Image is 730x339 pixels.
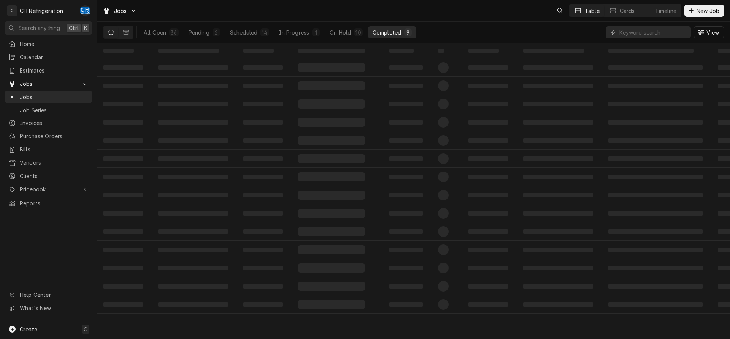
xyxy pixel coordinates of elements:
[103,102,143,106] span: ‌
[171,28,177,36] div: 36
[608,229,703,234] span: ‌
[20,93,89,101] span: Jobs
[279,28,309,36] div: In Progress
[468,65,508,70] span: ‌
[468,266,508,270] span: ‌
[298,136,365,145] span: ‌
[243,84,283,88] span: ‌
[20,326,37,333] span: Create
[298,300,365,309] span: ‌
[438,226,449,237] span: ‌
[5,183,92,196] a: Go to Pricebook
[158,84,228,88] span: ‌
[523,302,593,307] span: ‌
[158,266,228,270] span: ‌
[438,99,449,109] span: ‌
[608,120,703,125] span: ‌
[389,84,423,88] span: ‌
[84,325,87,333] span: C
[158,49,219,53] span: ‌
[389,120,423,125] span: ‌
[103,84,143,88] span: ‌
[608,175,703,179] span: ‌
[389,266,423,270] span: ‌
[158,302,228,307] span: ‌
[655,7,676,15] div: Timeline
[103,65,143,70] span: ‌
[554,5,566,17] button: Open search
[7,5,17,16] div: C
[5,289,92,301] a: Go to Help Center
[80,5,90,16] div: Chris Hiraga's Avatar
[103,248,143,252] span: ‌
[608,156,703,161] span: ‌
[389,229,423,234] span: ‌
[243,284,283,289] span: ‌
[468,49,499,53] span: ‌
[20,291,88,299] span: Help Center
[298,227,365,236] span: ‌
[298,154,365,163] span: ‌
[103,211,143,216] span: ‌
[438,135,449,146] span: ‌
[468,120,508,125] span: ‌
[608,84,703,88] span: ‌
[468,138,508,143] span: ‌
[5,51,92,63] a: Calendar
[298,118,365,127] span: ‌
[585,7,600,15] div: Table
[103,193,143,197] span: ‌
[523,284,593,289] span: ‌
[389,193,423,197] span: ‌
[103,229,143,234] span: ‌
[20,53,89,61] span: Calendar
[243,193,283,197] span: ‌
[69,24,79,32] span: Ctrl
[158,229,228,234] span: ‌
[158,120,228,125] span: ‌
[389,175,423,179] span: ‌
[389,302,423,307] span: ‌
[5,143,92,156] a: Bills
[389,284,423,289] span: ‌
[523,248,593,252] span: ‌
[468,102,508,106] span: ‌
[438,244,449,255] span: ‌
[20,80,77,88] span: Jobs
[84,24,87,32] span: K
[103,156,143,161] span: ‌
[20,304,88,312] span: What's New
[468,193,508,197] span: ‌
[243,266,283,270] span: ‌
[20,159,89,167] span: Vendors
[20,106,89,114] span: Job Series
[389,156,423,161] span: ‌
[158,284,228,289] span: ‌
[158,138,228,143] span: ‌
[243,49,274,53] span: ‌
[298,99,365,109] span: ‌
[20,185,77,193] span: Pricebook
[389,211,423,216] span: ‌
[608,102,703,106] span: ‌
[158,175,228,179] span: ‌
[5,170,92,182] a: Clients
[158,65,228,70] span: ‌
[523,211,593,216] span: ‌
[705,28,720,36] span: View
[262,28,267,36] div: 14
[103,266,143,270] span: ‌
[5,197,92,210] a: Reports
[389,65,423,70] span: ‌
[5,104,92,117] a: Job Series
[523,84,593,88] span: ‌
[468,284,508,289] span: ‌
[20,119,89,127] span: Invoices
[608,49,693,53] span: ‌
[20,66,89,74] span: Estimates
[20,7,63,15] div: CH Refrigeration
[468,156,508,161] span: ‌
[608,266,703,270] span: ‌
[438,62,449,73] span: ‌
[298,49,365,53] span: ‌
